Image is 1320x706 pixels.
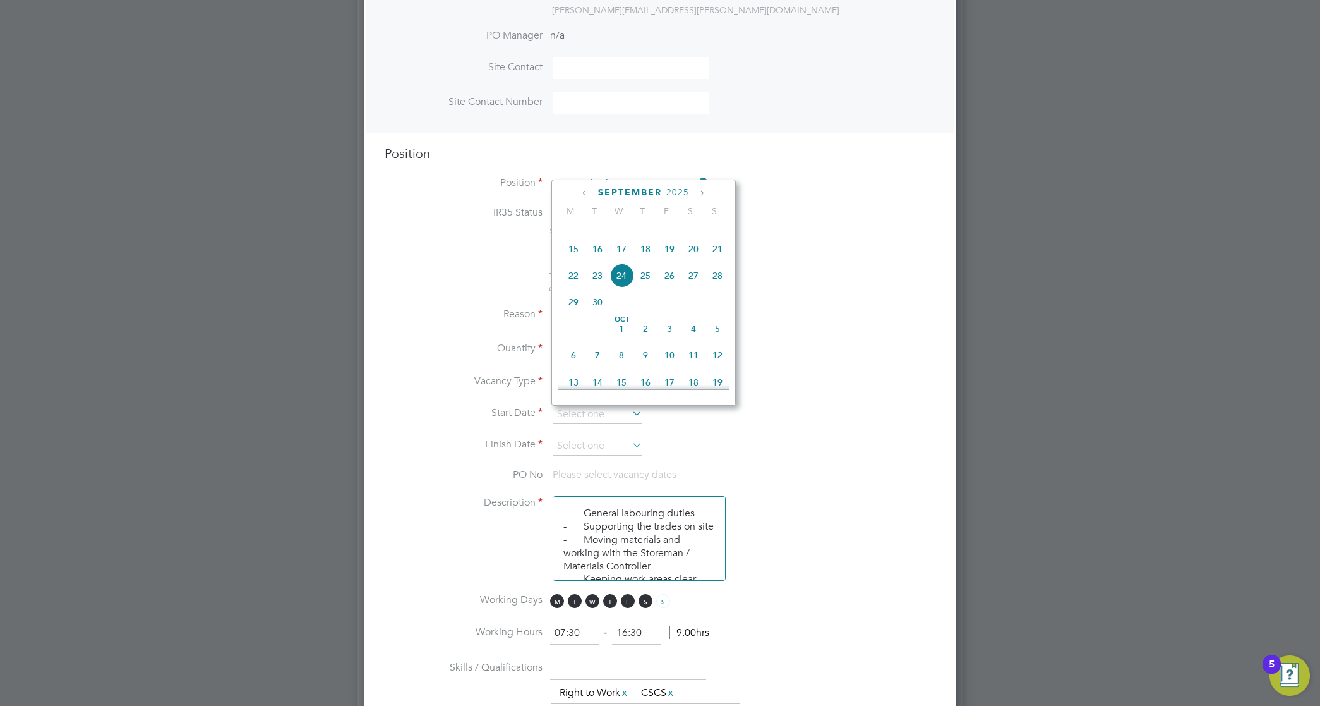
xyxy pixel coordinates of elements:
[598,187,662,198] span: September
[1269,655,1310,696] button: Open Resource Center, 5 new notifications
[585,264,609,288] span: 23
[606,205,630,217] span: W
[552,4,839,16] span: [PERSON_NAME][EMAIL_ADDRESS][PERSON_NAME][DOMAIN_NAME]
[657,317,681,341] span: 3
[561,343,585,367] span: 6
[705,317,729,341] span: 5
[550,622,599,645] input: 08:00
[657,370,681,394] span: 17
[553,437,642,456] input: Select one
[633,370,657,394] span: 16
[609,264,633,288] span: 24
[681,317,705,341] span: 4
[654,205,678,217] span: F
[550,29,565,42] span: n/a
[681,237,705,261] span: 20
[633,237,657,261] span: 18
[385,308,543,321] label: Reason
[385,29,543,42] label: PO Manager
[550,594,564,608] span: M
[657,264,681,288] span: 26
[666,187,689,198] span: 2025
[621,594,635,608] span: F
[385,375,543,388] label: Vacancy Type
[612,622,661,645] input: 17:00
[639,594,652,608] span: S
[609,317,633,323] span: Oct
[630,205,654,217] span: T
[568,594,582,608] span: T
[561,370,585,394] span: 13
[385,61,543,74] label: Site Contact
[603,594,617,608] span: T
[657,237,681,261] span: 19
[385,496,543,509] label: Description
[705,370,729,394] span: 19
[656,594,670,608] span: S
[669,626,709,639] span: 9.00hrs
[609,317,633,341] span: 1
[585,290,609,314] span: 30
[585,343,609,367] span: 7
[550,206,600,218] span: Inside IR35
[553,174,709,193] input: Search for...
[705,343,729,367] span: 12
[702,205,726,217] span: S
[385,206,543,219] label: IR35 Status
[561,237,585,261] span: 15
[657,343,681,367] span: 10
[681,264,705,288] span: 27
[561,290,585,314] span: 29
[666,685,675,701] a: x
[385,176,543,190] label: Position
[553,468,676,481] span: Please select vacancy dates
[549,271,719,293] span: The status determination for this position can be updated after creating the vacancy
[385,626,543,639] label: Working Hours
[385,438,543,451] label: Finish Date
[582,205,606,217] span: T
[601,626,609,639] span: ‐
[620,685,629,701] a: x
[633,264,657,288] span: 25
[678,205,702,217] span: S
[705,264,729,288] span: 28
[558,205,582,217] span: M
[609,370,633,394] span: 15
[385,145,935,162] h3: Position
[553,405,642,424] input: Select one
[609,343,633,367] span: 8
[385,95,543,109] label: Site Contact Number
[1269,664,1275,681] div: 5
[385,661,543,674] label: Skills / Qualifications
[633,317,657,341] span: 2
[561,264,585,288] span: 22
[681,370,705,394] span: 18
[681,343,705,367] span: 11
[636,685,680,702] li: CSCS
[585,594,599,608] span: W
[609,237,633,261] span: 17
[385,342,543,355] label: Quantity
[585,370,609,394] span: 14
[385,593,543,607] label: Working Days
[633,343,657,367] span: 9
[550,226,666,235] strong: Status Determination Statement
[585,237,609,261] span: 16
[555,685,634,702] li: Right to Work
[385,468,543,482] label: PO No
[385,406,543,420] label: Start Date
[705,237,729,261] span: 21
